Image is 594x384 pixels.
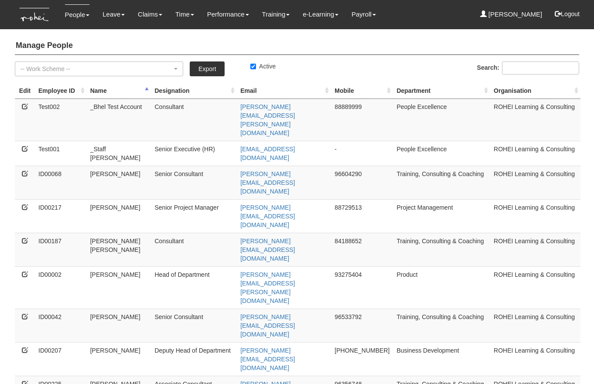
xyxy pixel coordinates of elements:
[352,4,376,24] a: Payroll
[87,342,151,376] td: [PERSON_NAME]
[151,99,237,141] td: Consultant
[250,62,276,71] label: Active
[35,266,87,309] td: ID00002
[15,37,579,55] h4: Manage People
[151,233,237,266] td: Consultant
[393,233,490,266] td: Training, Consulting & Coaching
[331,309,393,342] td: 96533792
[393,141,490,166] td: People Excellence
[87,99,151,141] td: _Bhel Test Account
[240,313,295,338] a: [PERSON_NAME][EMAIL_ADDRESS][DOMAIN_NAME]
[393,83,490,99] th: Department : activate to sort column ascending
[393,199,490,233] td: Project Management
[15,61,183,76] button: -- Work Scheme --
[151,266,237,309] td: Head of Department
[490,99,580,141] td: ROHEI Learning & Consulting
[490,83,580,99] th: Organisation : activate to sort column ascending
[151,199,237,233] td: Senior Project Manager
[331,83,393,99] th: Mobile : activate to sort column ascending
[331,342,393,376] td: [PHONE_NUMBER]
[190,61,225,76] a: Export
[393,342,490,376] td: Business Development
[240,271,295,304] a: [PERSON_NAME][EMAIL_ADDRESS][PERSON_NAME][DOMAIN_NAME]
[175,4,194,24] a: Time
[240,347,295,371] a: [PERSON_NAME][EMAIL_ADDRESS][DOMAIN_NAME]
[490,309,580,342] td: ROHEI Learning & Consulting
[250,64,256,69] input: Active
[151,141,237,166] td: Senior Executive (HR)
[490,342,580,376] td: ROHEI Learning & Consulting
[35,83,87,99] th: Employee ID: activate to sort column ascending
[490,166,580,199] td: ROHEI Learning & Consulting
[240,170,295,195] a: [PERSON_NAME][EMAIL_ADDRESS][DOMAIN_NAME]
[490,199,580,233] td: ROHEI Learning & Consulting
[87,266,151,309] td: [PERSON_NAME]
[237,83,331,99] th: Email : activate to sort column ascending
[480,4,543,24] a: [PERSON_NAME]
[87,233,151,266] td: [PERSON_NAME] [PERSON_NAME]
[65,4,90,25] a: People
[87,309,151,342] td: [PERSON_NAME]
[240,204,295,228] a: [PERSON_NAME][EMAIL_ADDRESS][DOMAIN_NAME]
[151,342,237,376] td: Deputy Head of Department
[87,166,151,199] td: [PERSON_NAME]
[393,166,490,199] td: Training, Consulting & Coaching
[549,3,586,24] button: Logout
[490,233,580,266] td: ROHEI Learning & Consulting
[262,4,290,24] a: Training
[240,146,295,161] a: [EMAIL_ADDRESS][DOMAIN_NAME]
[207,4,249,24] a: Performance
[331,166,393,199] td: 96604290
[331,233,393,266] td: 84188652
[490,266,580,309] td: ROHEI Learning & Consulting
[35,342,87,376] td: ID00207
[35,141,87,166] td: Test001
[87,141,151,166] td: _Staff [PERSON_NAME]
[87,199,151,233] td: [PERSON_NAME]
[138,4,162,24] a: Claims
[151,83,237,99] th: Designation : activate to sort column ascending
[35,309,87,342] td: ID00042
[331,199,393,233] td: 88729513
[393,309,490,342] td: Training, Consulting & Coaching
[393,99,490,141] td: People Excellence
[240,103,295,136] a: [PERSON_NAME][EMAIL_ADDRESS][PERSON_NAME][DOMAIN_NAME]
[151,309,237,342] td: Senior Consultant
[35,199,87,233] td: ID00217
[393,266,490,309] td: Product
[490,141,580,166] td: ROHEI Learning & Consulting
[20,65,172,73] div: -- Work Scheme --
[331,99,393,141] td: 88889999
[477,61,579,75] label: Search:
[102,4,125,24] a: Leave
[87,83,151,99] th: Name : activate to sort column descending
[240,238,295,262] a: [PERSON_NAME][EMAIL_ADDRESS][DOMAIN_NAME]
[331,266,393,309] td: 93275404
[35,233,87,266] td: ID00187
[502,61,579,75] input: Search:
[35,99,87,141] td: Test002
[303,4,338,24] a: e-Learning
[331,141,393,166] td: -
[151,166,237,199] td: Senior Consultant
[15,83,35,99] th: Edit
[35,166,87,199] td: ID00068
